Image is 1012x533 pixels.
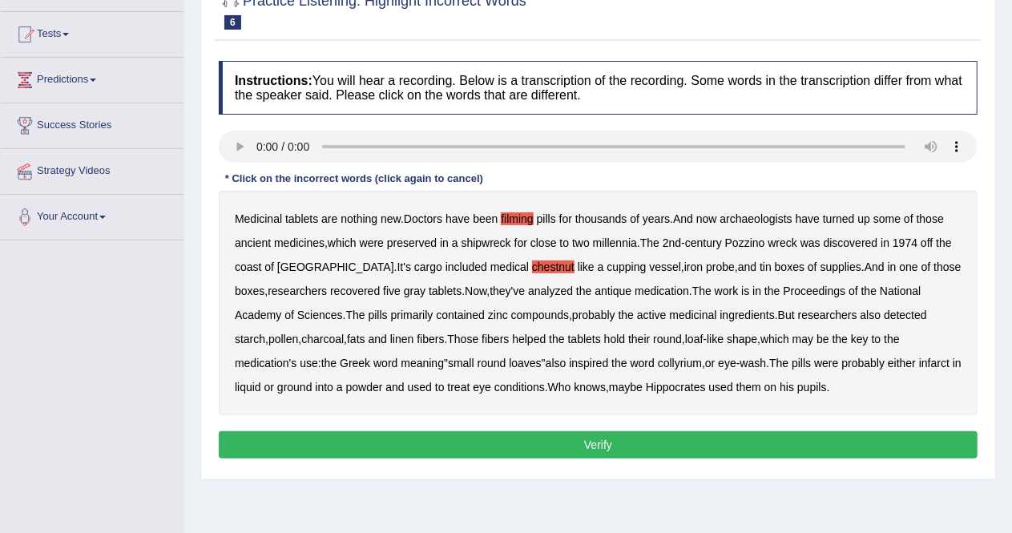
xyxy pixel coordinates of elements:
b: probably [841,357,885,369]
b: eye [473,381,491,394]
b: of [264,260,274,273]
b: probably [572,309,615,321]
b: for [514,236,527,249]
b: wreck [768,236,797,249]
b: have [446,212,470,225]
b: were [360,236,384,249]
b: shape [727,333,757,345]
b: for [559,212,572,225]
b: may [792,333,813,345]
b: loaves [509,357,541,369]
b: round [653,333,682,345]
b: nothing [341,212,377,225]
b: collyrium [658,357,702,369]
b: charcoal [301,333,344,345]
b: detected [884,309,927,321]
b: pills [369,309,388,321]
b: primarily [391,309,433,321]
b: hold [604,333,625,345]
b: medicines [274,236,325,249]
b: years [643,212,670,225]
b: ancient [235,236,271,249]
b: tablets [429,285,462,297]
b: recovered [330,285,380,297]
b: a [337,381,343,394]
b: 2nd [663,236,681,249]
b: The [769,357,788,369]
b: Hippocrates [646,381,706,394]
b: of [630,212,639,225]
b: in [888,260,897,273]
b: infarct [919,357,950,369]
b: Who [548,381,571,394]
b: [GEOGRAPHIC_DATA] [277,260,394,273]
b: into [315,381,333,394]
a: Your Account [1,195,183,235]
b: pills [792,357,811,369]
b: now [696,212,717,225]
b: key [851,333,869,345]
b: work [715,285,739,297]
b: probe [706,260,735,273]
b: vessel [649,260,681,273]
b: new [381,212,401,225]
b: analyzed [528,285,573,297]
b: or [264,381,274,394]
b: researchers [268,285,327,297]
b: millennia [593,236,637,249]
b: of [921,260,931,273]
b: inspired [569,357,608,369]
b: Now [465,285,486,297]
b: the [764,285,780,297]
b: starch [235,333,265,345]
b: which [760,333,789,345]
b: medication [635,285,689,297]
b: Proceedings [783,285,845,297]
b: be [816,333,829,345]
b: use [300,357,318,369]
b: the [576,285,591,297]
b: and [738,260,756,273]
a: Predictions [1,58,183,98]
b: is [741,285,749,297]
b: round [478,357,506,369]
b: But [778,309,795,321]
b: pills [537,212,556,225]
b: medication's [235,357,296,369]
b: was [800,236,820,249]
b: medical [490,260,529,273]
b: in [881,236,889,249]
b: the [619,309,634,321]
b: one [900,260,918,273]
b: also [861,309,881,321]
b: used [408,381,432,394]
b: iron [684,260,703,273]
b: of [849,285,858,297]
b: helped [512,333,546,345]
b: fibers [482,333,509,345]
b: fats [347,333,365,345]
b: 1974 [893,236,917,249]
b: to [872,333,881,345]
b: maybe [609,381,643,394]
b: the [833,333,848,345]
b: tablets [285,212,318,225]
b: the [611,357,627,369]
b: in [440,236,449,249]
b: were [814,357,838,369]
b: a [452,236,458,249]
b: Those [447,333,478,345]
b: National [880,285,921,297]
b: gray [404,285,425,297]
b: Doctors [404,212,442,225]
b: Pozzino [725,236,765,249]
b: knows [574,381,606,394]
b: also [546,357,566,369]
a: Success Stories [1,103,183,143]
b: meaning [401,357,444,369]
b: small [448,357,474,369]
b: coast [235,260,261,273]
h4: You will hear a recording. Below is a transcription of the recording. Some words in the transcrip... [219,61,978,115]
b: been [473,212,498,225]
b: zinc [488,309,508,321]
